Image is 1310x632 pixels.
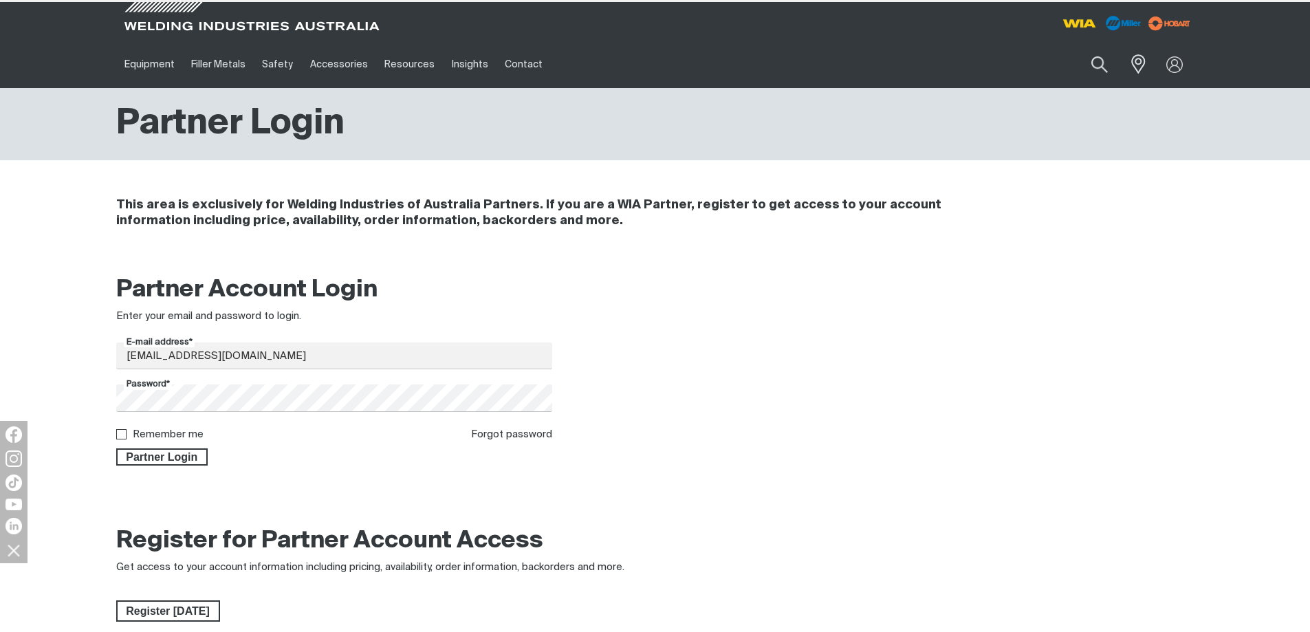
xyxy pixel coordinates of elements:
div: Enter your email and password to login. [116,309,553,325]
label: Remember me [133,429,204,439]
input: Product name or item number... [1058,48,1122,80]
a: Resources [376,41,443,88]
img: TikTok [6,475,22,491]
h1: Partner Login [116,102,345,146]
nav: Main [116,41,925,88]
img: YouTube [6,499,22,510]
span: Get access to your account information including pricing, availability, order information, backor... [116,562,624,572]
h2: Register for Partner Account Access [116,526,543,556]
a: Register Today [116,600,220,622]
a: Filler Metals [183,41,254,88]
h4: This area is exclusively for Welding Industries of Australia Partners. If you are a WIA Partner, ... [116,197,1011,229]
a: Forgot password [471,429,552,439]
button: Search products [1076,48,1123,80]
img: miller [1144,13,1194,34]
img: hide socials [2,538,25,562]
img: Facebook [6,426,22,443]
a: Contact [496,41,551,88]
a: Accessories [302,41,376,88]
span: Register [DATE] [118,600,219,622]
img: Instagram [6,450,22,467]
h2: Partner Account Login [116,275,553,305]
a: Equipment [116,41,183,88]
img: LinkedIn [6,518,22,534]
a: Insights [443,41,496,88]
button: Partner Login [116,448,208,466]
a: Safety [254,41,301,88]
span: Partner Login [118,448,207,466]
